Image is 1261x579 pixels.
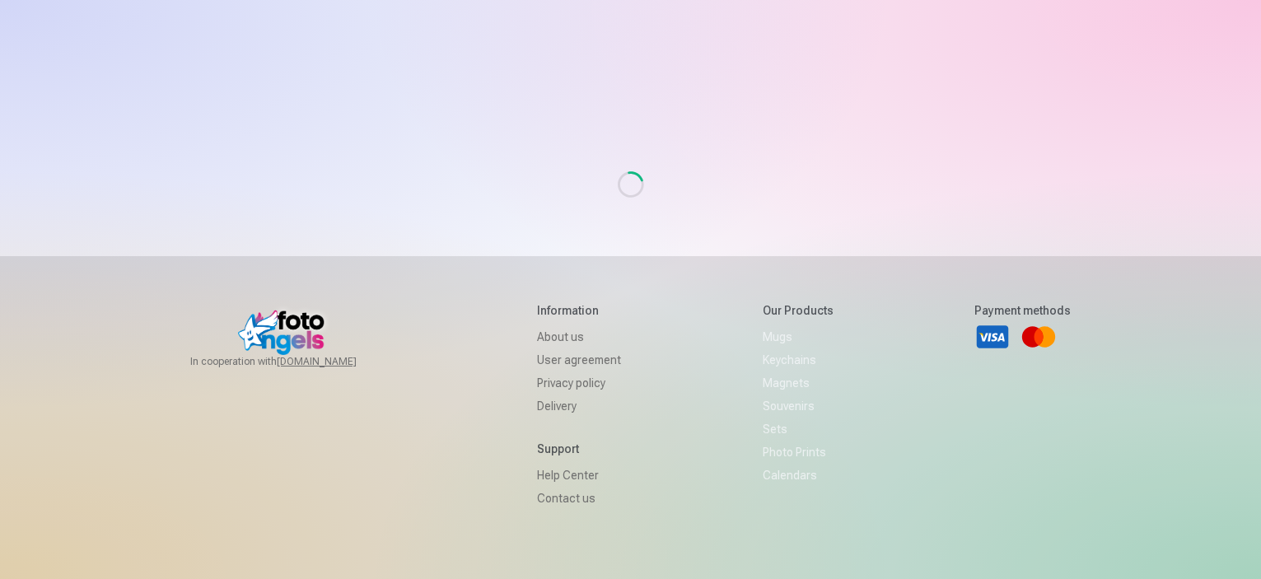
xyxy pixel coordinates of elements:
a: Privacy policy [537,371,621,395]
a: About us [537,325,621,348]
a: Delivery [537,395,621,418]
a: Souvenirs [763,395,834,418]
a: Sets [763,418,834,441]
span: In cooperation with [190,355,396,368]
h5: Payment methods [974,302,1071,319]
a: [DOMAIN_NAME] [277,355,396,368]
a: Calendars [763,464,834,487]
a: User agreement [537,348,621,371]
a: Contact us [537,487,621,510]
a: Mastercard [1020,319,1057,355]
a: Photo prints [763,441,834,464]
h5: Support [537,441,621,457]
a: Keychains [763,348,834,371]
h5: Information [537,302,621,319]
a: Visa [974,319,1011,355]
a: Mugs [763,325,834,348]
h5: Our products [763,302,834,319]
a: Help Center [537,464,621,487]
a: Magnets [763,371,834,395]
